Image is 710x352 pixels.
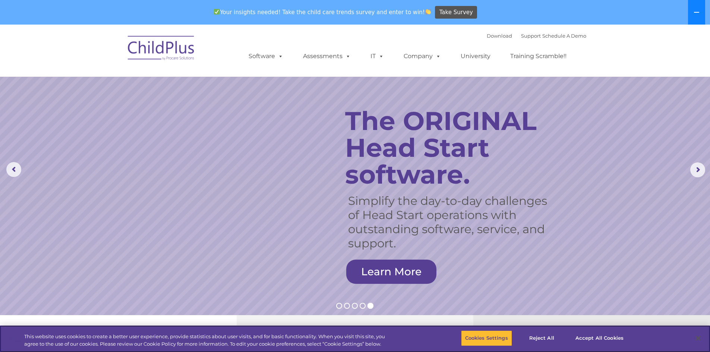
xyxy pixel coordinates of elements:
rs-layer: Simplify the day-to-day challenges of Head Start operations with outstanding software, service, a... [348,194,556,250]
img: ChildPlus by Procare Solutions [124,31,199,68]
a: Download [487,33,512,39]
rs-layer: The ORIGINAL Head Start software. [345,107,567,188]
button: Accept All Cookies [571,330,628,346]
div: This website uses cookies to create a better user experience, provide statistics about user visit... [24,333,391,348]
button: Reject All [518,330,565,346]
a: University [453,49,498,64]
span: Phone number [104,80,135,85]
a: Learn More [346,260,436,284]
a: Software [241,49,291,64]
span: Take Survey [439,6,473,19]
a: Training Scramble!! [503,49,574,64]
a: Support [521,33,541,39]
button: Close [690,330,706,346]
a: Company [396,49,448,64]
a: Take Survey [435,6,477,19]
span: Your insights needed! Take the child care trends survey and enter to win! [211,5,434,19]
a: Assessments [296,49,358,64]
span: Last name [104,49,126,55]
font: | [487,33,586,39]
button: Cookies Settings [461,330,512,346]
img: ✅ [214,9,220,15]
img: 👏 [425,9,431,15]
a: Schedule A Demo [542,33,586,39]
a: IT [363,49,391,64]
